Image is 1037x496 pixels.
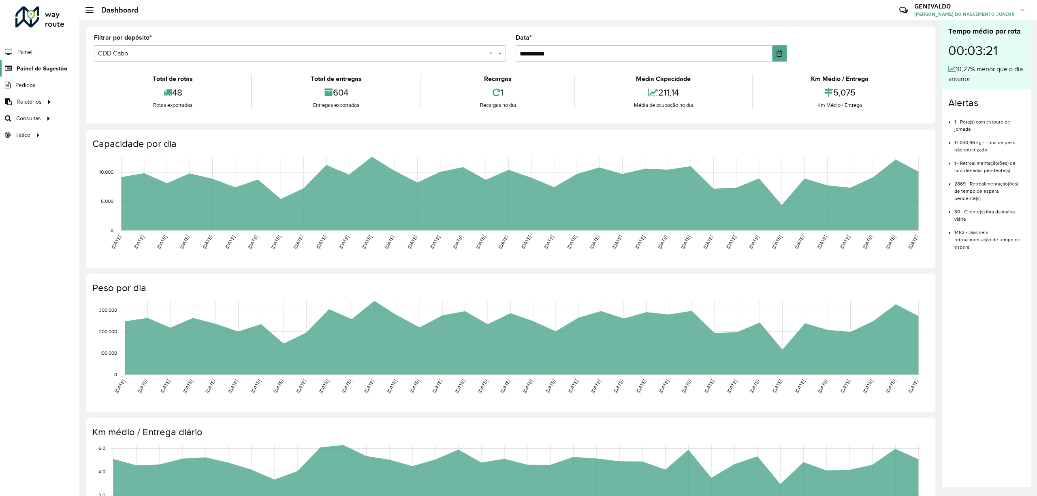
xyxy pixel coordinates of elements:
div: 5,075 [755,84,925,101]
text: [DATE] [907,234,919,250]
text: 6.0 [98,446,105,451]
text: [DATE] [611,234,623,250]
span: Consultas [16,114,41,123]
text: [DATE] [839,379,851,394]
text: [DATE] [429,234,441,250]
text: [DATE] [156,234,168,250]
text: [DATE] [862,234,873,250]
text: 200,000 [99,329,117,334]
text: [DATE] [567,379,579,394]
span: Pedidos [15,81,36,89]
div: Total de rotas [96,74,249,84]
span: Relatórios [17,98,42,106]
text: [DATE] [201,234,213,250]
text: [DATE] [817,379,828,394]
text: [DATE] [361,234,373,250]
label: Filtrar por depósito [94,33,152,43]
text: [DATE] [227,379,239,394]
text: [DATE] [292,234,304,250]
text: [DATE] [179,234,190,250]
span: Painel [17,48,32,56]
text: [DATE] [338,234,350,250]
text: [DATE] [749,379,760,394]
text: [DATE] [224,234,236,250]
text: 0 [114,372,117,377]
text: [DATE] [839,234,851,250]
h3: GENIVALDO [914,2,1015,10]
text: [DATE] [590,379,602,394]
text: [DATE] [409,379,420,394]
text: [DATE] [681,379,692,394]
text: [DATE] [137,379,148,394]
text: 10,000 [99,170,113,175]
text: 5,000 [101,198,113,204]
text: [DATE] [794,234,805,250]
text: [DATE] [771,234,783,250]
text: [DATE] [635,379,647,394]
text: 0 [111,228,113,233]
text: [DATE] [703,379,715,394]
div: Média Capacidade [577,74,749,84]
li: 1 - Retroalimentação(ões) de coordenadas pendente(s) [954,153,1024,174]
text: [DATE] [726,379,738,394]
text: [DATE] [110,234,122,250]
div: Km Médio / Entrega [755,101,925,109]
text: [DATE] [431,379,443,394]
div: Rotas exportadas [96,101,249,109]
text: [DATE] [680,234,691,250]
text: [DATE] [273,379,284,394]
div: Média de ocupação no dia [577,101,749,109]
text: [DATE] [295,379,307,394]
text: [DATE] [341,379,352,394]
text: [DATE] [566,234,578,250]
div: 211,14 [577,84,749,101]
text: [DATE] [702,234,714,250]
text: [DATE] [475,234,486,250]
button: Choose Date [772,45,787,62]
text: [DATE] [589,234,600,250]
text: [DATE] [794,379,806,394]
label: Data [516,33,532,43]
div: 10,27% menor que o dia anterior [948,64,1024,84]
text: [DATE] [454,379,466,394]
span: Tático [15,131,30,139]
text: 100,000 [100,350,117,356]
text: [DATE] [544,379,556,394]
text: [DATE] [247,234,258,250]
li: 1 - Rota(s) com estouro de jornada [954,112,1024,133]
div: Recargas no dia [423,101,572,109]
h4: Capacidade por dia [92,138,927,150]
li: 17.043,66 kg - Total de peso não roteirizado [954,133,1024,153]
div: 48 [96,84,249,101]
text: [DATE] [452,234,463,250]
text: [DATE] [270,234,282,250]
text: [DATE] [205,379,216,394]
text: [DATE] [497,234,509,250]
text: [DATE] [885,234,896,250]
text: [DATE] [315,234,327,250]
li: 2869 - Retroalimentação(ões) de tempo de espera pendente(s) [954,174,1024,202]
text: [DATE] [816,234,828,250]
text: [DATE] [771,379,783,394]
text: [DATE] [318,379,330,394]
text: [DATE] [520,234,532,250]
div: 1 [423,84,572,101]
text: [DATE] [522,379,533,394]
h4: Peso por dia [92,282,927,294]
a: Contato Rápido [895,2,912,19]
text: [DATE] [133,234,145,250]
text: [DATE] [748,234,760,250]
text: [DATE] [862,379,874,394]
h2: Dashboard [94,6,139,15]
text: [DATE] [386,379,398,394]
text: [DATE] [477,379,489,394]
text: [DATE] [907,379,919,394]
text: [DATE] [406,234,418,250]
div: Recargas [423,74,572,84]
text: [DATE] [725,234,737,250]
text: [DATE] [384,234,395,250]
text: [DATE] [159,379,171,394]
text: [DATE] [499,379,511,394]
text: [DATE] [634,234,646,250]
h4: Km médio / Entrega diário [92,426,927,438]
